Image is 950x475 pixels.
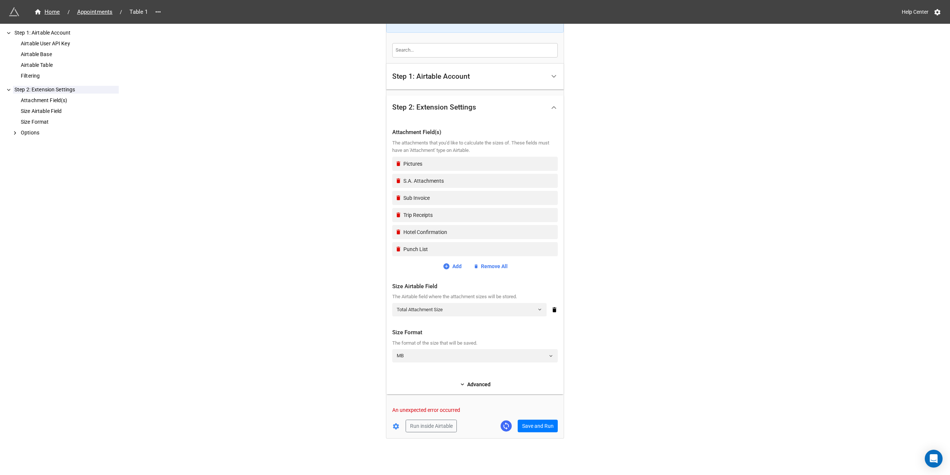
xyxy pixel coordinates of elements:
div: Punch List [403,245,555,253]
div: Step 2: Extension Settings [13,86,119,94]
div: S.A. Attachments [403,177,555,185]
a: Add [443,262,462,270]
div: Attachment Field(s) [19,97,119,104]
div: Filtering [19,72,119,80]
div: Trip Receipts [403,211,555,219]
a: Advanced [392,380,558,388]
div: Pictures [403,160,555,168]
div: Hotel Confirmation [403,228,555,236]
a: Remove [395,229,404,235]
a: Remove [395,178,404,184]
div: Options [19,129,119,137]
div: Step 2: Extension Settings [392,104,476,111]
div: Size Format [19,118,119,126]
button: Save and Run [518,420,558,432]
div: Sub Invoice [403,194,555,202]
div: Size Airtable Field [19,107,119,115]
div: Step 1: Airtable Account [392,73,470,80]
div: The attachments that you'd like to calculate the sizes of. These fields must have an 'Attachment'... [392,139,558,154]
a: Remove [395,212,404,218]
a: Remove All [474,262,508,270]
a: Home [30,7,65,16]
img: miniextensions-icon.73ae0678.png [9,7,19,17]
div: The format of the size that will be saved. [392,339,558,347]
div: The Airtable field where the attachment sizes will be stored. [392,293,558,300]
a: Remove [395,160,404,167]
input: Search... [392,43,558,57]
div: Step 2: Extension Settings [386,119,564,394]
div: Airtable Base [19,51,119,58]
div: Airtable User API Key [19,40,119,48]
div: Step 1: Airtable Account [13,29,119,37]
div: Open Intercom Messenger [925,450,943,468]
a: Help Center [897,5,934,19]
li: / [120,8,122,16]
a: Appointments [73,7,117,16]
div: Home [34,8,60,16]
div: Size Format [392,328,558,337]
li: / [68,8,70,16]
div: Step 1: Airtable Account [386,64,564,90]
a: Sync Base Structure [501,420,512,432]
span: Appointments [73,8,117,16]
a: Remove [395,246,404,252]
p: An unexpected error occurred [392,406,558,414]
div: Attachment Field(s) [392,128,558,137]
div: Airtable Table [19,61,119,69]
span: Table 1 [125,8,152,16]
a: Remove [395,195,404,201]
a: Total Attachment Size [392,303,547,316]
nav: breadcrumb [30,7,152,16]
button: Run inside Airtable [406,420,457,432]
a: MB [392,349,558,362]
div: Step 2: Extension Settings [386,95,564,119]
div: Size Airtable Field [392,282,558,291]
